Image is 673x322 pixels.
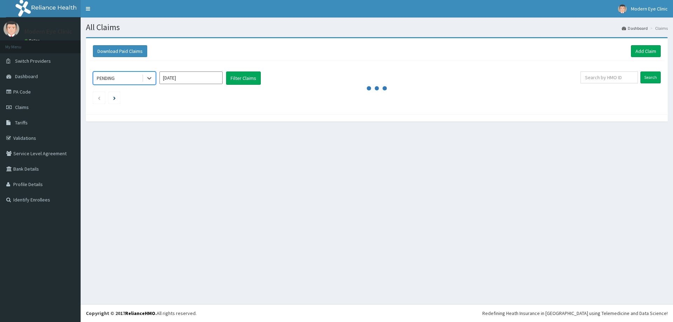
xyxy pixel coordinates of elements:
footer: All rights reserved. [81,304,673,322]
a: Add Claim [631,45,661,57]
svg: audio-loading [366,78,387,99]
strong: Copyright © 2017 . [86,310,157,316]
p: Modern Eye Clinic [25,28,72,35]
span: Modern Eye Clinic [631,6,668,12]
span: Tariffs [15,119,28,126]
input: Search [640,71,661,83]
div: PENDING [97,75,115,82]
button: Download Paid Claims [93,45,147,57]
span: Claims [15,104,29,110]
img: User Image [618,5,627,13]
h1: All Claims [86,23,668,32]
a: RelianceHMO [125,310,155,316]
li: Claims [648,25,668,31]
a: Next page [113,95,116,101]
input: Select Month and Year [159,71,223,84]
a: Previous page [97,95,101,101]
button: Filter Claims [226,71,261,85]
span: Dashboard [15,73,38,80]
span: Switch Providers [15,58,51,64]
a: Online [25,38,41,43]
a: Dashboard [622,25,648,31]
img: User Image [4,21,19,37]
div: Redefining Heath Insurance in [GEOGRAPHIC_DATA] using Telemedicine and Data Science! [482,310,668,317]
input: Search by HMO ID [580,71,638,83]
